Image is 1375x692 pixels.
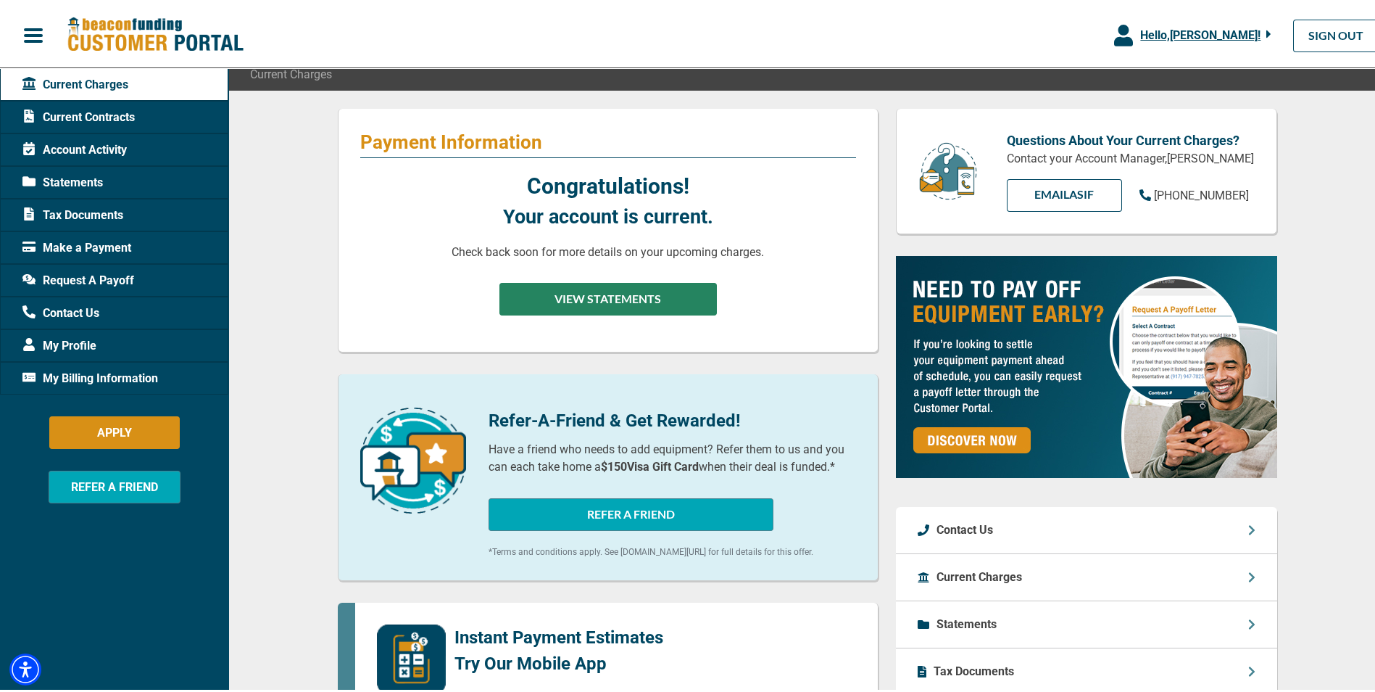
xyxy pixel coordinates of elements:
[22,302,99,319] span: Contact Us
[360,405,466,511] img: refer-a-friend-icon.png
[936,519,993,536] p: Contact Us
[499,280,717,313] button: VIEW STATEMENTS
[936,566,1022,583] p: Current Charges
[67,14,244,51] img: Beacon Funding Customer Portal Logo
[360,128,856,151] p: Payment Information
[377,622,446,691] img: mobile-app-logo.png
[22,73,128,91] span: Current Charges
[452,241,764,258] p: Check back soon for more details on your upcoming charges.
[9,651,41,683] div: Accessibility Menu
[250,63,332,81] span: Current Charges
[489,438,856,473] p: Have a friend who needs to add equipment? Refer them to us and you can each take home a when thei...
[934,660,1014,677] p: Tax Documents
[49,468,180,501] button: REFER A FRIEND
[1139,184,1249,202] a: [PHONE_NUMBER]
[22,269,134,287] span: Request A Payoff
[601,457,699,471] b: $150 Visa Gift Card
[936,613,997,630] p: Statements
[22,171,103,189] span: Statements
[527,167,689,199] p: Congratulations!
[1007,147,1255,165] p: Contact your Account Manager, [PERSON_NAME]
[454,648,663,674] p: Try Our Mobile App
[915,139,981,199] img: customer-service.png
[489,495,773,528] button: REFER A FRIEND
[22,236,131,254] span: Make a Payment
[1007,176,1122,209] a: EMAILAsif
[503,199,713,229] p: Your account is current.
[454,622,663,648] p: Instant Payment Estimates
[22,139,127,156] span: Account Activity
[22,334,96,352] span: My Profile
[896,253,1277,475] img: payoff-ad-px.jpg
[49,413,180,446] button: APPLY
[22,106,135,123] span: Current Contracts
[1154,186,1249,199] span: [PHONE_NUMBER]
[22,204,123,221] span: Tax Documents
[489,543,856,556] p: *Terms and conditions apply. See [DOMAIN_NAME][URL] for full details for this offer.
[489,405,856,431] p: Refer-A-Friend & Get Rewarded!
[1007,128,1255,147] p: Questions About Your Current Charges?
[1140,25,1260,39] span: Hello, [PERSON_NAME] !
[22,367,158,384] span: My Billing Information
